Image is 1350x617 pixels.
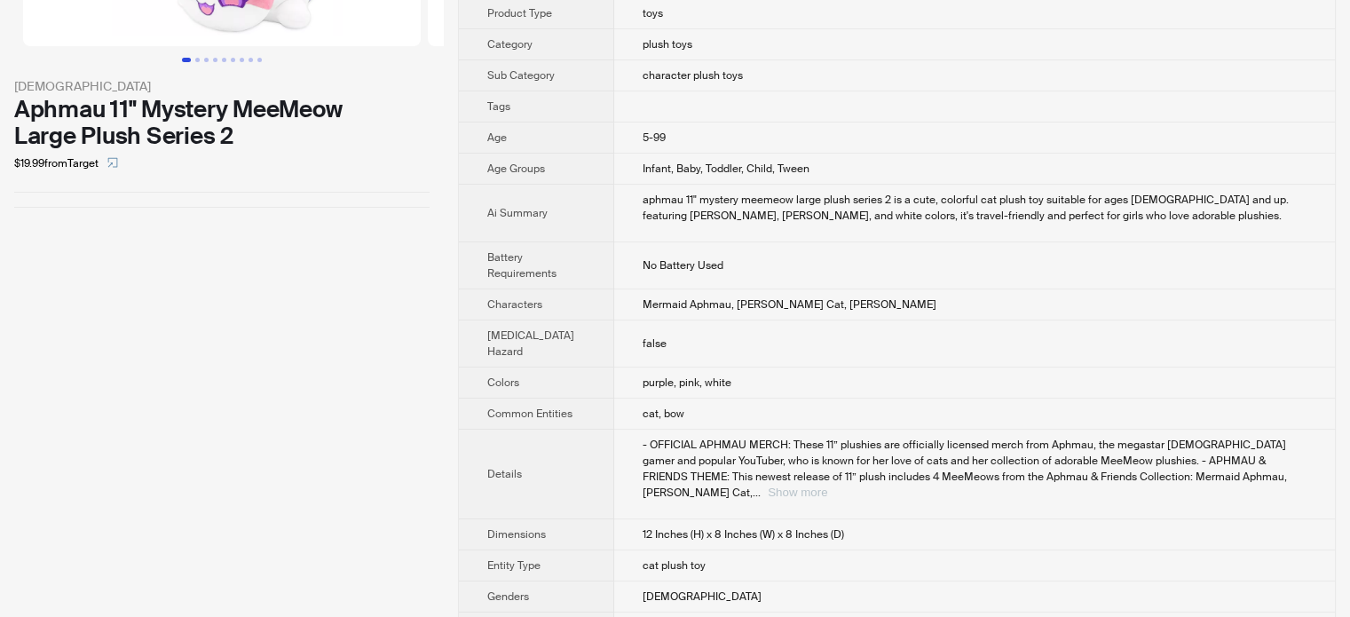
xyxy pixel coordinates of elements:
[182,58,191,62] button: Go to slide 1
[249,58,253,62] button: Go to slide 8
[768,486,827,499] button: Expand
[643,68,743,83] span: character plush toys
[487,297,542,312] span: Characters
[643,297,936,312] span: Mermaid Aphmau, [PERSON_NAME] Cat, [PERSON_NAME]
[487,6,552,20] span: Product Type
[643,258,723,273] span: No Battery Used
[643,192,1307,224] div: aphmau 11" mystery meemeow large plush series 2 is a cute, colorful cat plush toy suitable for ag...
[487,131,507,145] span: Age
[487,99,510,114] span: Tags
[213,58,217,62] button: Go to slide 4
[240,58,244,62] button: Go to slide 7
[487,467,522,481] span: Details
[643,162,809,176] span: Infant, Baby, Toddler, Child, Tween
[14,76,430,96] div: [DEMOGRAPHIC_DATA]
[487,527,546,542] span: Dimensions
[487,328,574,359] span: [MEDICAL_DATA] Hazard
[231,58,235,62] button: Go to slide 6
[643,437,1307,501] div: - OFFICIAL APHMAU MERCH: These 11” plushies are officially licensed merch from Aphmau, the megast...
[487,589,529,604] span: Genders
[257,58,262,62] button: Go to slide 9
[643,407,684,421] span: cat, bow
[487,407,572,421] span: Common Entities
[222,58,226,62] button: Go to slide 5
[14,96,430,149] div: Aphmau 11" Mystery MeeMeow Large Plush Series 2
[107,157,118,168] span: select
[753,486,761,500] span: ...
[14,149,430,178] div: $19.99 from Target
[195,58,200,62] button: Go to slide 2
[487,162,545,176] span: Age Groups
[487,558,541,573] span: Entity Type
[643,37,692,51] span: plush toys
[643,438,1287,500] span: - OFFICIAL APHMAU MERCH: These 11” plushies are officially licensed merch from Aphmau, the megast...
[643,376,731,390] span: purple, pink, white
[643,131,666,145] span: 5-99
[643,6,663,20] span: toys
[487,250,557,281] span: Battery Requirements
[643,336,667,351] span: false
[643,589,762,604] span: [DEMOGRAPHIC_DATA]
[487,68,555,83] span: Sub Category
[487,37,533,51] span: Category
[204,58,209,62] button: Go to slide 3
[487,206,548,220] span: Ai Summary
[487,376,519,390] span: Colors
[643,527,844,542] span: 12 Inches (H) x 8 Inches (W) x 8 Inches (D)
[643,558,706,573] span: cat plush toy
